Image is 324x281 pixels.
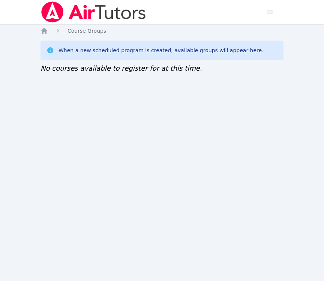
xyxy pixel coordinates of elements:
[58,47,264,54] div: When a new scheduled program is created, available groups will appear here.
[40,27,283,35] nav: Breadcrumb
[40,2,147,23] img: Air Tutors
[40,64,202,72] span: No courses available to register for at this time.
[67,27,106,35] a: Course Groups
[67,28,106,34] span: Course Groups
